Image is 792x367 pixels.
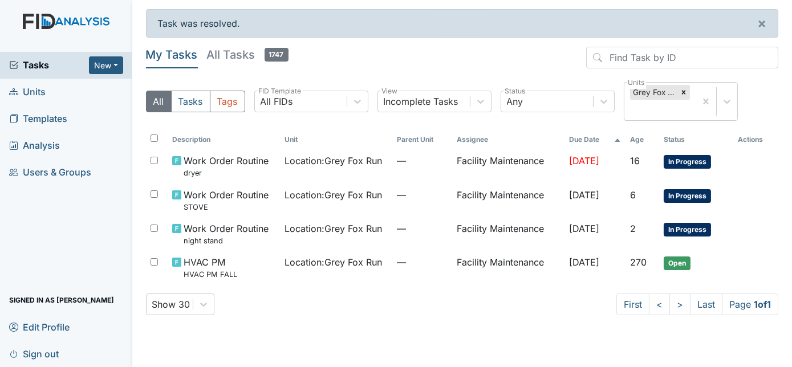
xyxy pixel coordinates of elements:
[265,48,289,62] span: 1747
[630,256,647,268] span: 270
[285,255,382,269] span: Location : Grey Fox Run
[261,95,293,108] div: All FIDs
[754,299,771,310] strong: 1 of 1
[210,91,245,112] button: Tags
[207,47,289,63] h5: All Tasks
[616,293,778,315] nav: task-pagination
[184,255,237,280] span: HVAC PM HVAC PM FALL
[690,293,722,315] a: Last
[722,293,778,315] span: Page
[9,291,114,309] span: Signed in as [PERSON_NAME]
[664,189,711,203] span: In Progress
[146,9,779,38] div: Task was resolved.
[569,223,599,234] span: [DATE]
[184,202,269,213] small: STOVE
[664,223,711,236] span: In Progress
[285,222,382,235] span: Location : Grey Fox Run
[616,293,649,315] a: First
[452,251,564,284] td: Facility Maintenance
[586,47,778,68] input: Find Task by ID
[452,183,564,217] td: Facility Maintenance
[89,56,123,74] button: New
[659,130,733,149] th: Toggle SortBy
[569,189,599,201] span: [DATE]
[630,155,640,166] span: 16
[669,293,691,315] a: >
[184,269,237,280] small: HVAC PM FALL
[733,130,778,149] th: Actions
[9,137,60,154] span: Analysis
[184,235,269,246] small: night stand
[649,293,670,315] a: <
[146,91,245,112] div: Type filter
[569,256,599,268] span: [DATE]
[9,164,91,181] span: Users & Groups
[285,188,382,202] span: Location : Grey Fox Run
[285,154,382,168] span: Location : Grey Fox Run
[746,10,778,37] button: ×
[664,155,711,169] span: In Progress
[384,95,458,108] div: Incomplete Tasks
[564,130,625,149] th: Toggle SortBy
[397,154,448,168] span: —
[146,91,172,112] button: All
[9,58,89,72] a: Tasks
[9,83,46,101] span: Units
[626,130,659,149] th: Toggle SortBy
[184,188,269,213] span: Work Order Routine STOVE
[452,149,564,183] td: Facility Maintenance
[184,168,269,178] small: dryer
[757,15,766,31] span: ×
[168,130,280,149] th: Toggle SortBy
[392,130,452,149] th: Toggle SortBy
[630,85,677,100] div: Grey Fox Run
[146,47,198,63] h5: My Tasks
[152,297,190,311] div: Show 30
[171,91,210,112] button: Tasks
[184,154,269,178] span: Work Order Routine dryer
[507,95,523,108] div: Any
[569,155,599,166] span: [DATE]
[397,188,448,202] span: —
[397,255,448,269] span: —
[397,222,448,235] span: —
[151,134,158,142] input: Toggle All Rows Selected
[9,345,59,362] span: Sign out
[9,318,70,336] span: Edit Profile
[664,256,691,270] span: Open
[452,217,564,251] td: Facility Maintenance
[9,110,67,128] span: Templates
[280,130,392,149] th: Toggle SortBy
[630,189,636,201] span: 6
[630,223,636,234] span: 2
[184,222,269,246] span: Work Order Routine night stand
[452,130,564,149] th: Assignee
